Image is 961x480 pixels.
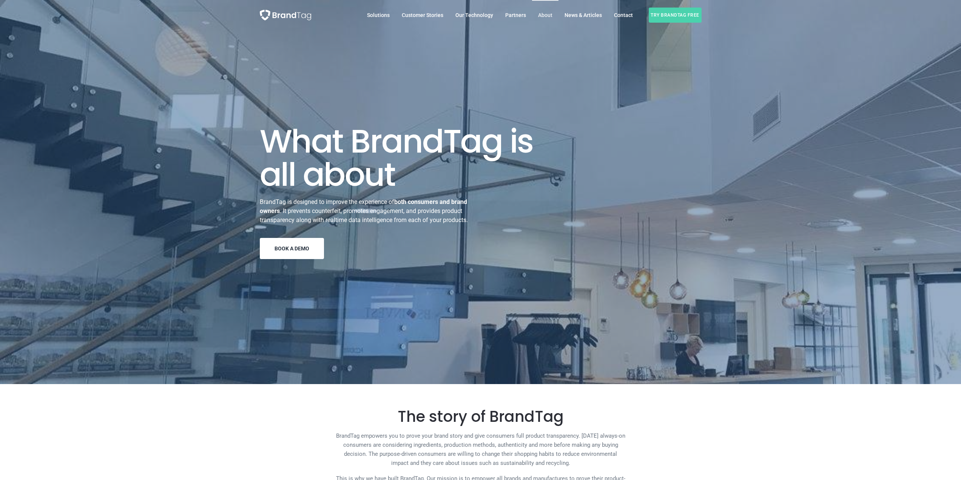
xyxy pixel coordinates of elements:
img: BrandTag [260,10,311,20]
span: Partners [505,12,526,18]
span: About [538,12,552,18]
span: News & Articles [565,12,602,18]
h1: The story of BrandTag [335,407,626,426]
p: BrandTag empowers you to prove your brand story and give consumers full product transparency. [DA... [335,431,626,468]
span: Customer Stories [402,12,443,18]
strong: both consumers and brand owners [260,198,467,215]
span: Contact [614,12,633,18]
span: Our Technology [455,12,493,18]
a: Book a demo [260,238,324,259]
span: Try BrandTag free [649,8,702,23]
p: BrandTag is designed to improve the experience of . It prevents counterfeit, promotes engagement,... [260,198,475,225]
span: Solutions [367,12,390,18]
span: Book a demo [275,238,309,259]
h2: What BrandTag is all about [260,125,551,191]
